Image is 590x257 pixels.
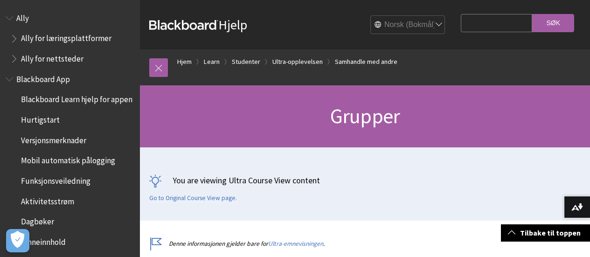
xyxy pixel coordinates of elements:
[6,229,29,252] button: Open Preferences
[21,214,54,227] span: Dagbøker
[21,51,83,63] span: Ally for nettsteder
[6,10,134,67] nav: Book outline for Anthology Ally Help
[149,16,247,33] a: BlackboardHjelp
[21,173,90,186] span: Funksjonsveiledning
[204,56,220,68] a: Learn
[177,56,192,68] a: Hjem
[272,56,323,68] a: Ultra-opplevelsen
[21,31,111,43] span: Ally for læringsplattformer
[149,20,218,30] strong: Blackboard
[501,224,590,242] a: Tilbake til toppen
[149,239,443,248] p: Denne informasjonen gjelder bare for .
[21,112,60,125] span: Hurtigstart
[16,71,70,84] span: Blackboard App
[330,103,400,129] span: Grupper
[532,14,574,32] input: Søk
[335,56,397,68] a: Samhandle med andre
[371,16,445,35] select: Site Language Selector
[21,194,74,206] span: Aktivitetsstrøm
[149,174,581,186] p: You are viewing Ultra Course View content
[21,234,66,247] span: Emneinnhold
[232,56,260,68] a: Studenter
[268,240,323,248] a: Ultra-emnevisningen
[149,194,237,202] a: Go to Original Course View page.
[16,10,29,23] span: Ally
[21,92,132,104] span: Blackboard Learn hjelp for appen
[21,153,115,166] span: Mobil automatisk pålogging
[21,132,86,145] span: Versjonsmerknader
